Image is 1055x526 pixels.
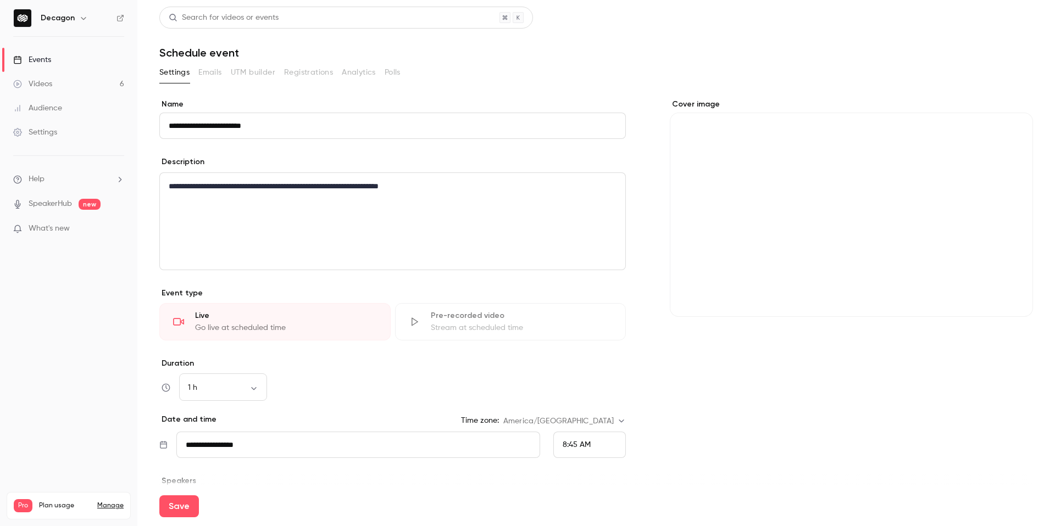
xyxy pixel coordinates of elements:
[198,67,221,79] span: Emails
[670,99,1033,317] section: Cover image
[461,415,499,426] label: Time zone:
[159,414,216,425] p: Date and time
[284,67,333,79] span: Registrations
[670,99,1033,110] label: Cover image
[14,499,32,512] span: Pro
[431,310,613,321] div: Pre-recorded video
[159,172,626,270] section: description
[29,223,70,234] span: What's new
[553,432,626,458] div: From
[13,79,52,89] div: Videos
[111,224,124,234] iframe: Noticeable Trigger
[385,67,401,79] span: Polls
[169,12,279,24] div: Search for videos or events
[179,382,267,393] div: 1 h
[79,199,101,210] span: new
[195,310,377,321] div: Live
[14,9,31,27] img: Decagon
[159,156,204,167] label: Description
[29,174,45,185] span: Help
[13,54,51,65] div: Events
[159,64,190,81] button: Settings
[176,432,540,458] input: Tue, Feb 17, 2026
[159,288,626,299] p: Event type
[13,103,62,114] div: Audience
[160,173,625,270] div: editor
[41,13,75,24] h6: Decagon
[97,501,124,510] a: Manage
[395,303,626,340] div: Pre-recorded videoStream at scheduled time
[159,358,626,369] label: Duration
[342,67,376,79] span: Analytics
[195,322,377,333] div: Go live at scheduled time
[231,67,275,79] span: UTM builder
[159,99,626,110] label: Name
[39,501,91,510] span: Plan usage
[159,303,391,340] div: LiveGo live at scheduled time
[13,174,124,185] li: help-dropdown-opener
[159,495,199,517] button: Save
[503,416,626,427] div: America/[GEOGRAPHIC_DATA]
[431,322,613,333] div: Stream at scheduled time
[29,198,72,210] a: SpeakerHub
[159,46,1033,59] h1: Schedule event
[563,441,591,449] span: 8:45 AM
[13,127,57,138] div: Settings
